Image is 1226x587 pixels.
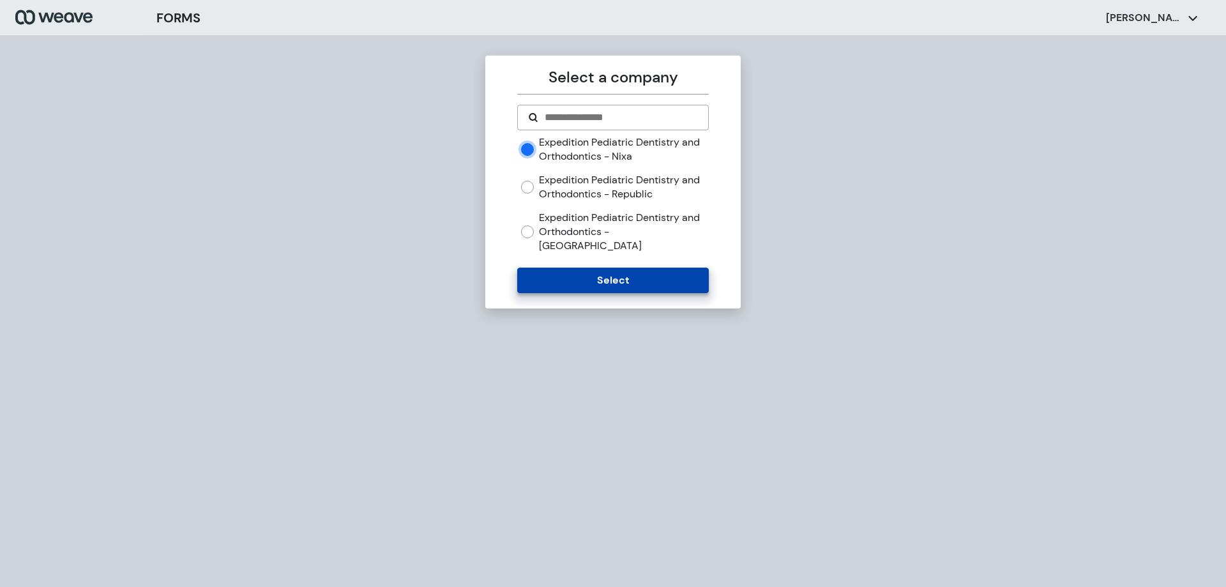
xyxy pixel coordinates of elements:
button: Select [517,268,708,293]
label: Expedition Pediatric Dentistry and Orthodontics - Republic [539,173,708,201]
label: Expedition Pediatric Dentistry and Orthodontics - Nixa [539,135,708,163]
h3: FORMS [156,8,201,27]
p: [PERSON_NAME] [1106,11,1183,25]
input: Search [543,110,697,125]
p: Select a company [517,66,708,89]
label: Expedition Pediatric Dentistry and Orthodontics - [GEOGRAPHIC_DATA] [539,211,708,252]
